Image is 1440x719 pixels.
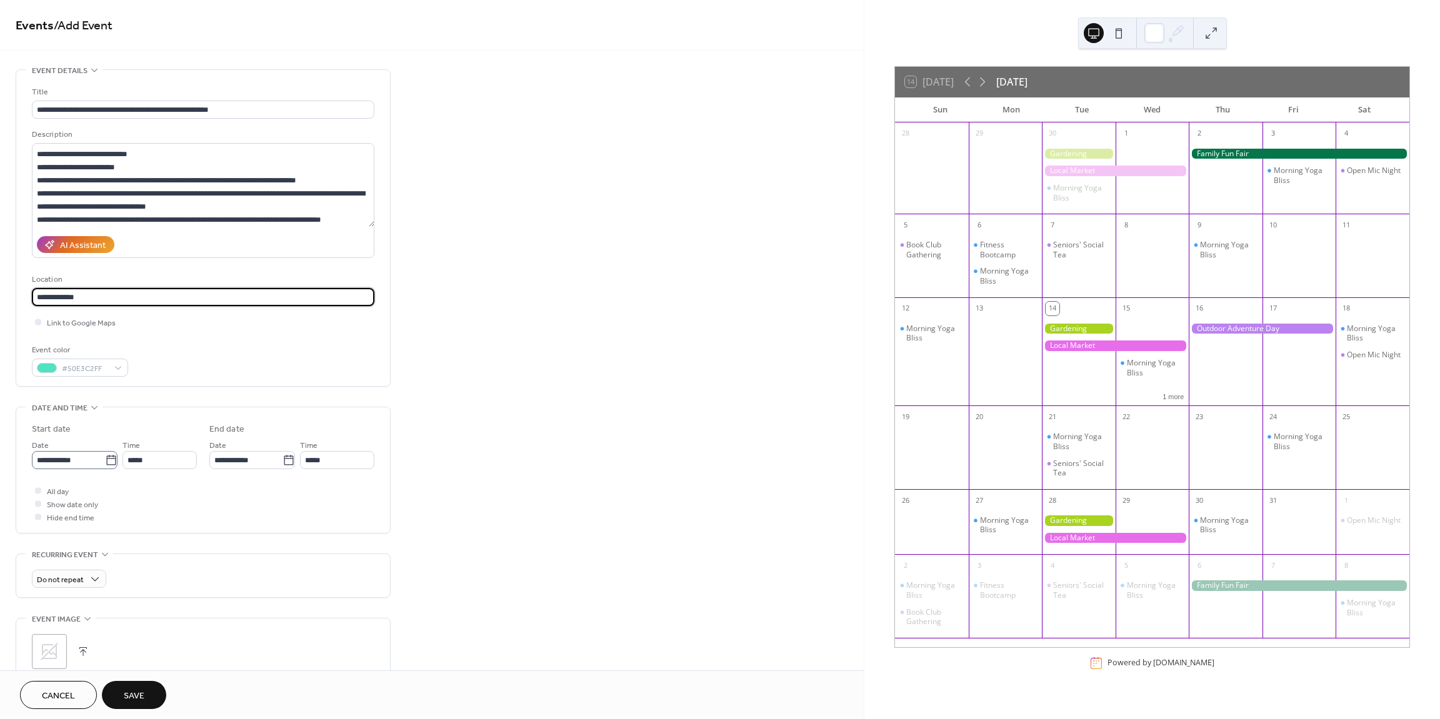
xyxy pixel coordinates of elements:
div: Sat [1329,97,1399,122]
div: Open Mic Night [1347,515,1401,525]
div: Morning Yoga Bliss [1274,166,1331,185]
div: 5 [899,218,912,232]
div: Event color [32,344,126,357]
div: Open Mic Night [1336,350,1409,360]
div: Sun [905,97,976,122]
div: 4 [1046,558,1059,572]
div: 3 [1266,127,1280,141]
a: Events [16,14,54,38]
div: Morning Yoga Bliss [1189,515,1262,535]
span: Time [300,439,317,452]
div: Morning Yoga Bliss [895,324,969,343]
div: Fri [1258,97,1329,122]
div: Book Club Gathering [906,607,964,627]
div: Morning Yoga Bliss [1347,324,1404,343]
div: Wed [1117,97,1187,122]
button: 1 more [1157,390,1189,401]
div: Family Fun Fair [1189,580,1409,591]
div: 8 [1339,558,1353,572]
div: 30 [1192,493,1206,507]
div: Morning Yoga Bliss [969,266,1042,285]
div: Seniors' Social Tea [1053,459,1111,478]
span: Time [122,439,140,452]
span: / Add Event [54,14,112,38]
div: Seniors' Social Tea [1053,580,1111,600]
div: 15 [1119,302,1133,315]
div: 6 [972,218,986,232]
div: 9 [1192,218,1206,232]
div: Gardening Workshop [1042,324,1116,334]
div: Morning Yoga Bliss [1042,183,1116,202]
div: Morning Yoga Bliss [980,266,1037,285]
div: 11 [1339,218,1353,232]
div: Morning Yoga Bliss [1200,515,1257,535]
div: Morning Yoga Bliss [1116,358,1189,377]
div: Morning Yoga Bliss [1053,432,1111,451]
div: 26 [899,493,912,507]
div: Thu [1187,97,1258,122]
div: Morning Yoga Bliss [1127,358,1184,377]
div: Local Market [1042,166,1189,176]
div: 18 [1339,302,1353,315]
div: 12 [899,302,912,315]
div: [DATE] [996,74,1027,89]
div: 28 [899,127,912,141]
div: 2 [899,558,912,572]
div: Seniors' Social Tea [1042,240,1116,259]
div: Morning Yoga Bliss [980,515,1037,535]
div: Location [32,273,372,286]
div: 28 [1046,493,1059,507]
div: Open Mic Night [1347,166,1401,176]
div: Morning Yoga Bliss [1262,166,1336,185]
div: 23 [1192,410,1206,424]
div: Fitness Bootcamp [980,580,1037,600]
div: Open Mic Night [1336,166,1409,176]
div: ; [32,634,67,669]
div: Morning Yoga Bliss [1116,580,1189,600]
span: Date [209,439,226,452]
div: AI Assistant [60,239,106,252]
div: Start date [32,423,71,436]
button: Save [102,681,166,709]
div: Morning Yoga Bliss [1200,240,1257,259]
div: Morning Yoga Bliss [1189,240,1262,259]
div: 2 [1192,127,1206,141]
div: Morning Yoga Bliss [906,580,964,600]
div: Family Fun Fair [1189,149,1409,159]
div: Description [32,128,372,141]
div: 29 [972,127,986,141]
div: Morning Yoga Bliss [906,324,964,343]
span: Hide end time [47,512,94,525]
div: Mon [976,97,1046,122]
div: Local Market [1042,340,1189,351]
div: End date [209,423,244,436]
div: Powered by [1107,658,1214,668]
div: 27 [972,493,986,507]
div: 30 [1046,127,1059,141]
div: 4 [1339,127,1353,141]
span: Event image [32,613,81,626]
div: 17 [1266,302,1280,315]
div: 19 [899,410,912,424]
div: 3 [972,558,986,572]
div: Morning Yoga Bliss [1336,324,1409,343]
div: Gardening Workshop [1042,515,1116,526]
span: #50E3C2FF [62,362,108,375]
div: Gardening Workshop [1042,149,1116,159]
div: Book Club Gathering [895,240,969,259]
div: Morning Yoga Bliss [1262,432,1336,451]
button: Cancel [20,681,97,709]
a: [DOMAIN_NAME] [1153,658,1214,668]
span: Date and time [32,402,87,415]
div: 21 [1046,410,1059,424]
div: 14 [1046,302,1059,315]
span: Link to Google Maps [47,317,116,330]
div: 1 [1339,493,1353,507]
div: 7 [1266,558,1280,572]
div: Fitness Bootcamp [980,240,1037,259]
div: Outdoor Adventure Day [1189,324,1336,334]
div: Morning Yoga Bliss [1274,432,1331,451]
span: Date [32,439,49,452]
span: Save [124,690,144,703]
